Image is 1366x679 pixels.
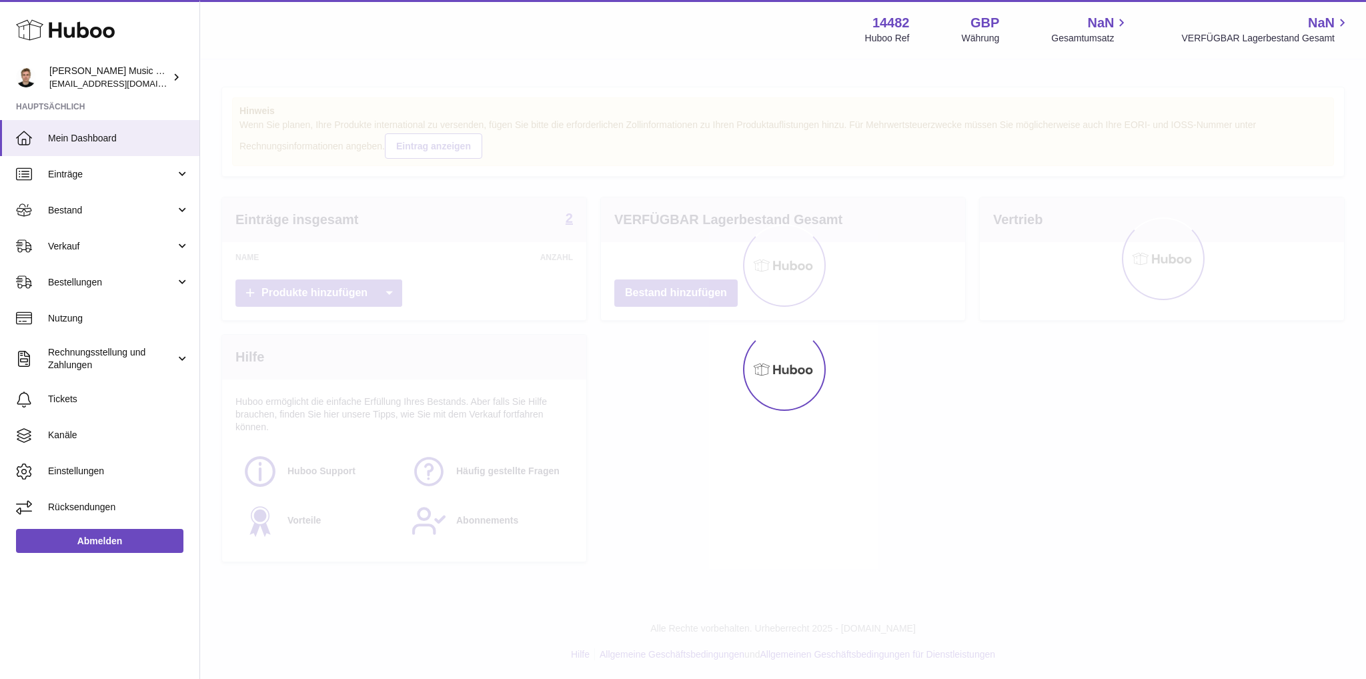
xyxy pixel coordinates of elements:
[48,346,175,372] span: Rechnungsstellung und Zahlungen
[1308,14,1335,32] span: NaN
[962,32,1000,45] div: Währung
[865,32,910,45] div: Huboo Ref
[970,14,999,32] strong: GBP
[1087,14,1114,32] span: NaN
[1181,32,1350,45] span: VERFÜGBAR Lagerbestand Gesamt
[49,78,196,89] span: [EMAIL_ADDRESS][DOMAIN_NAME]
[48,276,175,289] span: Bestellungen
[49,65,169,90] div: [PERSON_NAME] Music & Media Publishing - FZCO
[48,240,175,253] span: Verkauf
[48,393,189,406] span: Tickets
[48,204,175,217] span: Bestand
[48,501,189,514] span: Rücksendungen
[1181,14,1350,45] a: NaN VERFÜGBAR Lagerbestand Gesamt
[48,168,175,181] span: Einträge
[16,529,183,553] a: Abmelden
[48,312,189,325] span: Nutzung
[16,67,36,87] img: management@paulfeyorganist.com
[48,465,189,478] span: Einstellungen
[48,429,189,442] span: Kanäle
[872,14,910,32] strong: 14482
[1051,14,1129,45] a: NaN Gesamtumsatz
[48,132,189,145] span: Mein Dashboard
[1051,32,1129,45] span: Gesamtumsatz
